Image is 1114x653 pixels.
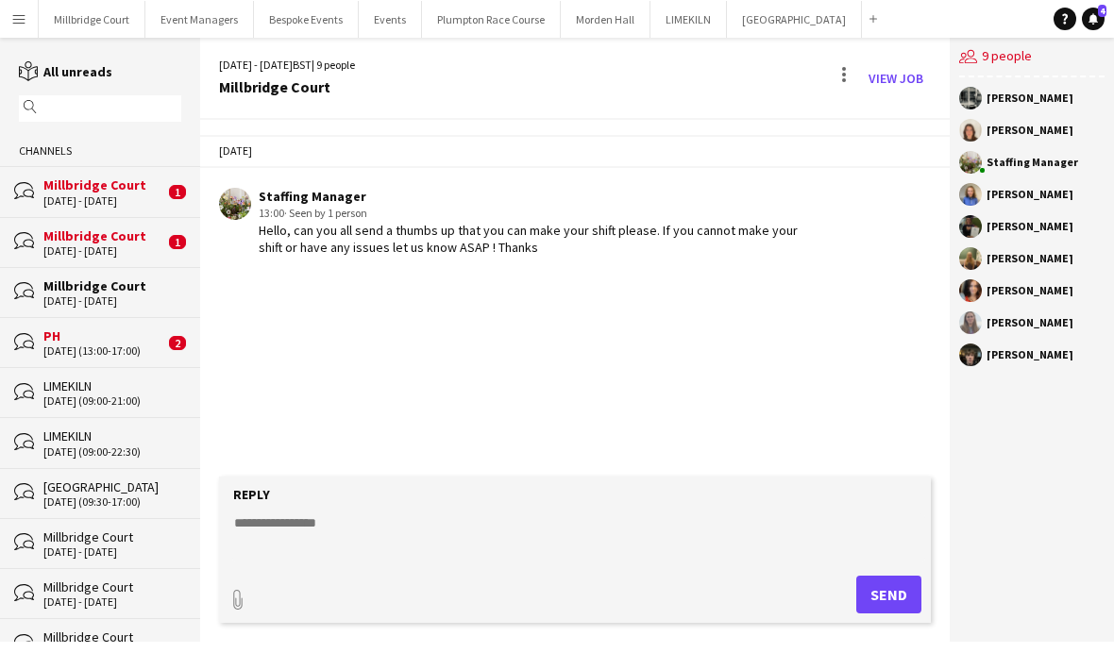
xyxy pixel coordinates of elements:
[987,253,1073,264] div: [PERSON_NAME]
[43,445,181,459] div: [DATE] (09:00-22:30)
[43,344,164,358] div: [DATE] (13:00-17:00)
[43,244,164,258] div: [DATE] - [DATE]
[43,176,164,193] div: Millbridge Court
[987,317,1073,328] div: [PERSON_NAME]
[561,1,650,38] button: Morden Hall
[43,294,181,308] div: [DATE] - [DATE]
[861,63,931,93] a: View Job
[43,194,164,208] div: [DATE] - [DATE]
[959,38,1105,77] div: 9 people
[987,157,1078,168] div: Staffing Manager
[727,1,862,38] button: [GEOGRAPHIC_DATA]
[650,1,727,38] button: LIMEKILN
[259,222,819,256] div: Hello, can you all send a thumbs up that you can make your shift please. If you cannot make your ...
[145,1,254,38] button: Event Managers
[43,277,181,294] div: Millbridge Court
[987,189,1073,200] div: [PERSON_NAME]
[987,221,1073,232] div: [PERSON_NAME]
[987,349,1073,360] div: [PERSON_NAME]
[233,486,270,503] label: Reply
[987,92,1073,104] div: [PERSON_NAME]
[219,57,355,74] div: [DATE] - [DATE] | 9 people
[1082,8,1105,30] a: 4
[856,576,921,613] button: Send
[19,63,112,80] a: All unreads
[987,125,1073,136] div: [PERSON_NAME]
[359,1,422,38] button: Events
[254,1,359,38] button: Bespoke Events
[169,185,186,199] span: 1
[43,578,181,595] div: Millbridge Court
[219,78,355,95] div: Millbridge Court
[987,285,1073,296] div: [PERSON_NAME]
[43,595,181,609] div: [DATE] - [DATE]
[43,394,181,408] div: [DATE] (09:00-21:00)
[43,327,164,344] div: PH
[39,1,145,38] button: Millbridge Court
[169,336,186,350] span: 2
[43,478,181,495] div: [GEOGRAPHIC_DATA]
[43,227,164,244] div: Millbridge Court
[422,1,561,38] button: Plumpton Race Course
[43,377,181,394] div: LIMEKILN
[293,58,312,72] span: BST
[259,205,819,222] div: 13:00
[284,206,367,220] span: · Seen by 1 person
[200,135,949,167] div: [DATE]
[43,427,181,444] div: LIMEKILN
[1098,5,1106,17] span: 4
[43,528,181,545] div: Millbridge Court
[43,495,181,509] div: [DATE] (09:30-17:00)
[43,545,181,559] div: [DATE] - [DATE]
[259,188,819,205] div: Staffing Manager
[169,235,186,249] span: 1
[43,628,181,645] div: Millbridge Court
